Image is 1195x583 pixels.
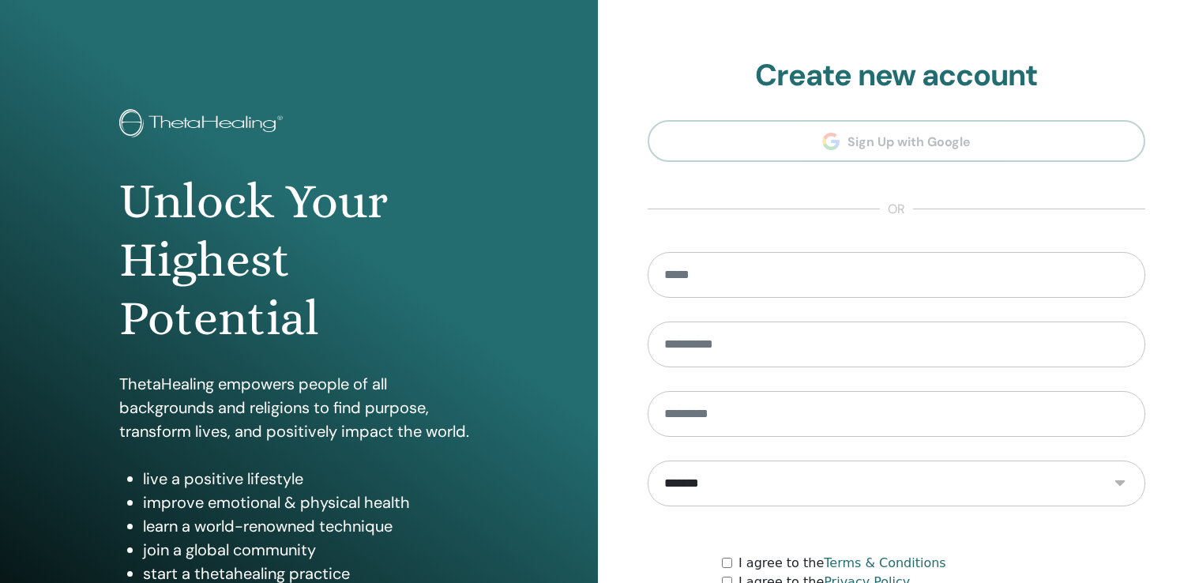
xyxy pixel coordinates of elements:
[648,58,1146,94] h2: Create new account
[119,372,478,443] p: ThetaHealing empowers people of all backgrounds and religions to find purpose, transform lives, a...
[143,491,478,514] li: improve emotional & physical health
[880,200,913,219] span: or
[824,555,945,570] a: Terms & Conditions
[143,538,478,562] li: join a global community
[143,467,478,491] li: live a positive lifestyle
[143,514,478,538] li: learn a world-renowned technique
[738,554,946,573] label: I agree to the
[119,172,478,348] h1: Unlock Your Highest Potential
